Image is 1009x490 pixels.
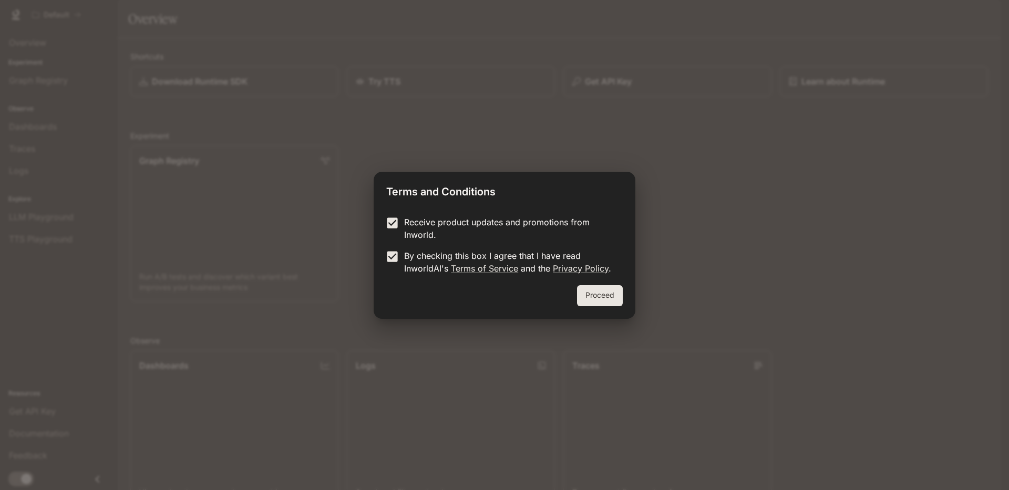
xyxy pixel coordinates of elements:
a: Terms of Service [451,263,518,274]
a: Privacy Policy [553,263,609,274]
p: Receive product updates and promotions from Inworld. [404,216,614,241]
p: By checking this box I agree that I have read InworldAI's and the . [404,249,614,275]
h2: Terms and Conditions [374,172,635,207]
button: Proceed [577,285,623,306]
